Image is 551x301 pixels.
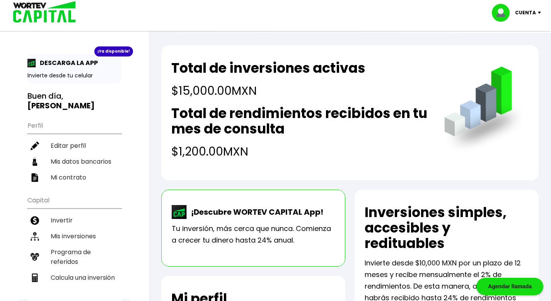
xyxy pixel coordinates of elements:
img: invertir-icon.b3b967d7.svg [31,216,39,225]
h4: $15,000.00 MXN [171,82,365,99]
img: grafica.516fef24.png [441,67,529,154]
h2: Total de inversiones activas [171,60,365,76]
ul: Perfil [27,117,121,185]
a: Mis datos bancarios [27,154,121,169]
a: Editar perfil [27,138,121,154]
div: ¡Ya disponible! [94,46,133,56]
a: Mi contrato [27,169,121,185]
h3: Buen día, [27,91,121,111]
img: calculadora-icon.17d418c4.svg [31,274,39,282]
p: DESCARGA LA APP [36,58,98,68]
p: Tu inversión, más cerca que nunca. Comienza a crecer tu dinero hasta 24% anual. [172,223,335,246]
img: wortev-capital-app-icon [172,205,187,219]
b: [PERSON_NAME] [27,100,95,111]
a: Programa de referidos [27,244,121,270]
img: recomiendanos-icon.9b8e9327.svg [31,253,39,261]
img: app-icon [27,59,36,67]
img: profile-image [492,4,515,22]
img: contrato-icon.f2db500c.svg [31,173,39,182]
p: ¡Descubre WORTEV CAPITAL App! [187,206,323,218]
img: inversiones-icon.6695dc30.svg [31,232,39,241]
div: Agendar llamada [476,278,543,295]
img: editar-icon.952d3147.svg [31,142,39,150]
p: Cuenta [515,7,536,19]
a: Calcula una inversión [27,270,121,286]
img: datos-icon.10cf9172.svg [31,157,39,166]
h2: Total de rendimientos recibidos en tu mes de consulta [171,106,429,137]
h4: $1,200.00 MXN [171,143,429,160]
a: Mis inversiones [27,228,121,244]
p: Invierte desde tu celular [27,72,121,80]
a: Invertir [27,212,121,228]
img: icon-down [536,12,546,14]
h2: Inversiones simples, accesibles y redituables [365,205,529,251]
